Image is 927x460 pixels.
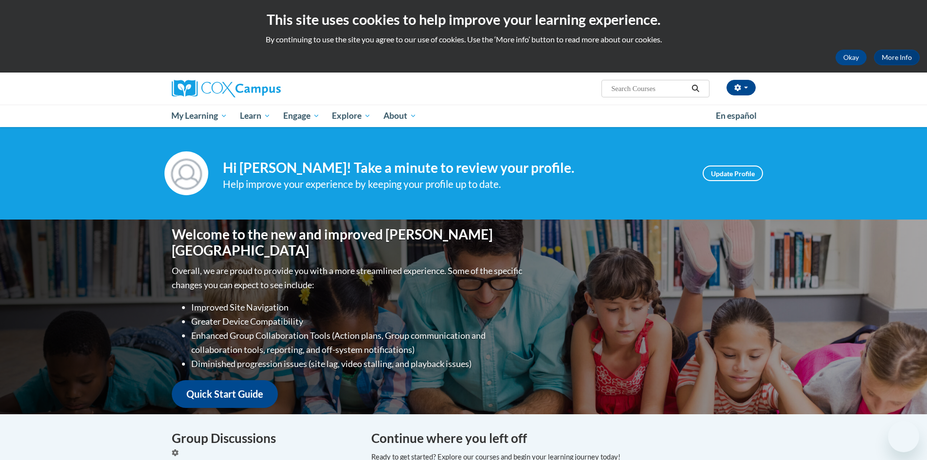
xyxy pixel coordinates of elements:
[172,380,278,408] a: Quick Start Guide
[172,80,357,97] a: Cox Campus
[223,160,688,176] h4: Hi [PERSON_NAME]! Take a minute to review your profile.
[326,105,377,127] a: Explore
[234,105,277,127] a: Learn
[716,110,757,121] span: En español
[191,314,525,329] li: Greater Device Compatibility
[164,151,208,195] img: Profile Image
[172,429,357,448] h4: Group Discussions
[688,83,703,94] button: Search
[172,226,525,259] h1: Welcome to the new and improved [PERSON_NAME][GEOGRAPHIC_DATA]
[277,105,326,127] a: Engage
[240,110,271,122] span: Learn
[371,429,756,448] h4: Continue where you left off
[727,80,756,95] button: Account Settings
[332,110,371,122] span: Explore
[703,166,763,181] a: Update Profile
[377,105,423,127] a: About
[874,50,920,65] a: More Info
[610,83,688,94] input: Search Courses
[157,105,770,127] div: Main menu
[383,110,417,122] span: About
[171,110,227,122] span: My Learning
[191,357,525,371] li: Diminished progression issues (site lag, video stalling, and playback issues)
[888,421,919,452] iframe: Button to launch messaging window
[165,105,234,127] a: My Learning
[223,176,688,192] div: Help improve your experience by keeping your profile up to date.
[191,300,525,314] li: Improved Site Navigation
[709,106,763,126] a: En español
[7,34,920,45] p: By continuing to use the site you agree to our use of cookies. Use the ‘More info’ button to read...
[172,80,281,97] img: Cox Campus
[283,110,320,122] span: Engage
[172,264,525,292] p: Overall, we are proud to provide you with a more streamlined experience. Some of the specific cha...
[7,10,920,29] h2: This site uses cookies to help improve your learning experience.
[191,329,525,357] li: Enhanced Group Collaboration Tools (Action plans, Group communication and collaboration tools, re...
[836,50,867,65] button: Okay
